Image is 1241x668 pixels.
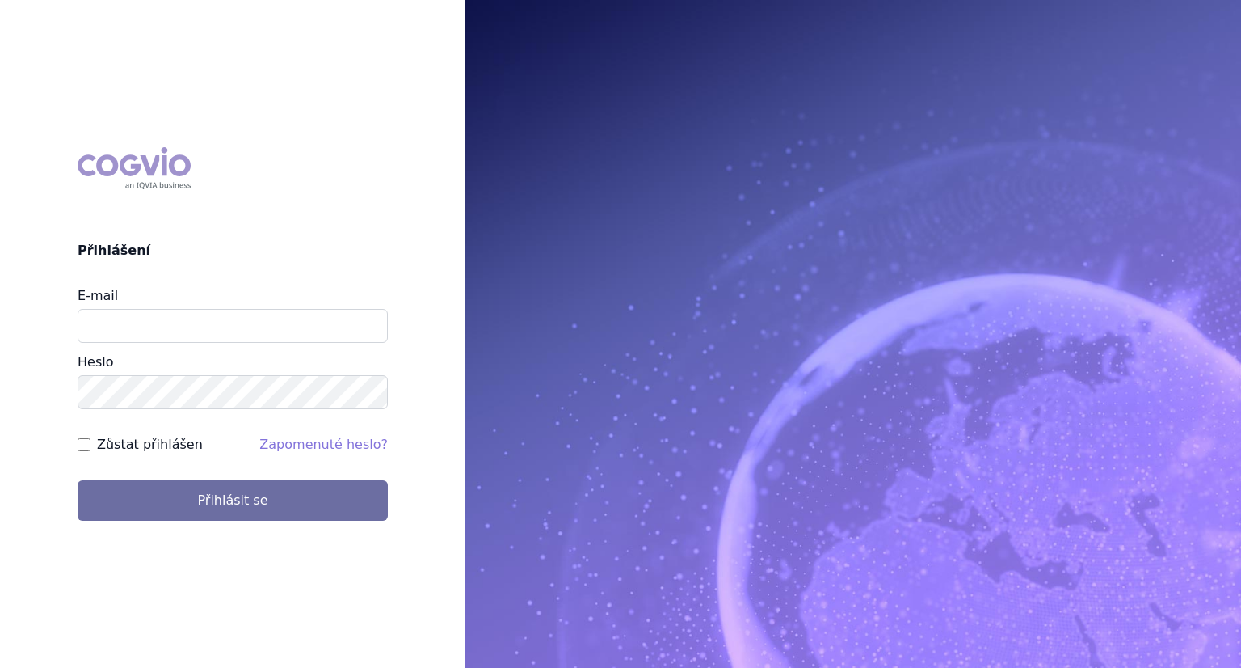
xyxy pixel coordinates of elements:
label: Zůstat přihlášen [97,435,203,454]
a: Zapomenuté heslo? [259,437,388,452]
button: Přihlásit se [78,480,388,521]
h2: Přihlášení [78,241,388,260]
label: Heslo [78,354,113,370]
div: COGVIO [78,147,191,189]
label: E-mail [78,288,118,303]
